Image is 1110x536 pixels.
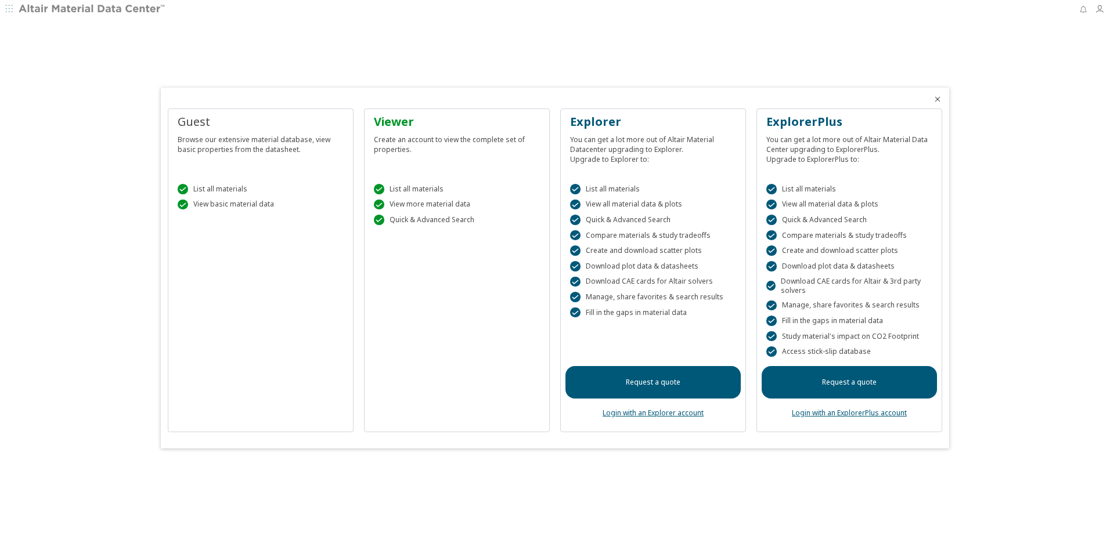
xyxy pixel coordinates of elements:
[570,184,736,194] div: List all materials
[178,130,344,154] div: Browse our extensive material database, view basic properties from the datasheet.
[374,184,384,194] div: 
[374,130,540,154] div: Create an account to view the complete set of properties.
[766,215,932,225] div: Quick & Advanced Search
[570,277,581,287] div: 
[766,230,777,241] div: 
[766,300,932,311] div: Manage, share favorites & search results
[374,114,540,130] div: Viewer
[570,215,736,225] div: Quick & Advanced Search
[603,408,704,418] a: Login with an Explorer account
[766,300,777,311] div: 
[570,307,581,318] div: 
[570,230,736,241] div: Compare materials & study tradeoffs
[766,114,932,130] div: ExplorerPlus
[766,316,932,326] div: Fill in the gaps in material data
[570,277,736,287] div: Download CAE cards for Altair solvers
[766,331,777,342] div: 
[374,200,384,210] div: 
[178,114,344,130] div: Guest
[762,366,937,399] a: Request a quote
[570,292,736,302] div: Manage, share favorites & search results
[766,346,932,357] div: Access stick-slip database
[570,184,581,194] div: 
[570,307,736,318] div: Fill in the gaps in material data
[766,200,777,210] div: 
[570,114,736,130] div: Explorer
[178,200,344,210] div: View basic material data
[766,245,932,256] div: Create and download scatter plots
[766,277,932,295] div: Download CAE cards for Altair & 3rd party solvers
[792,408,907,418] a: Login with an ExplorerPlus account
[570,245,736,256] div: Create and download scatter plots
[570,200,736,210] div: View all material data & plots
[766,331,932,342] div: Study material's impact on CO2 Footprint
[766,200,932,210] div: View all material data & plots
[766,281,776,291] div: 
[374,215,384,225] div: 
[178,184,188,194] div: 
[766,130,932,164] div: You can get a lot more out of Altair Material Data Center upgrading to ExplorerPlus. Upgrade to E...
[933,95,942,104] button: Close
[570,261,736,271] div: Download plot data & datasheets
[766,184,932,194] div: List all materials
[178,184,344,194] div: List all materials
[570,200,581,210] div: 
[766,346,777,357] div: 
[570,215,581,225] div: 
[374,215,540,225] div: Quick & Advanced Search
[570,230,581,241] div: 
[766,261,777,271] div: 
[570,130,736,164] div: You can get a lot more out of Altair Material Datacenter upgrading to Explorer. Upgrade to Explor...
[766,261,932,271] div: Download plot data & datasheets
[766,184,777,194] div: 
[766,215,777,225] div: 
[374,200,540,210] div: View more material data
[374,184,540,194] div: List all materials
[570,292,581,302] div: 
[766,316,777,326] div: 
[766,245,777,256] div: 
[178,200,188,210] div: 
[766,230,932,241] div: Compare materials & study tradeoffs
[565,366,741,399] a: Request a quote
[570,245,581,256] div: 
[570,261,581,271] div: 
